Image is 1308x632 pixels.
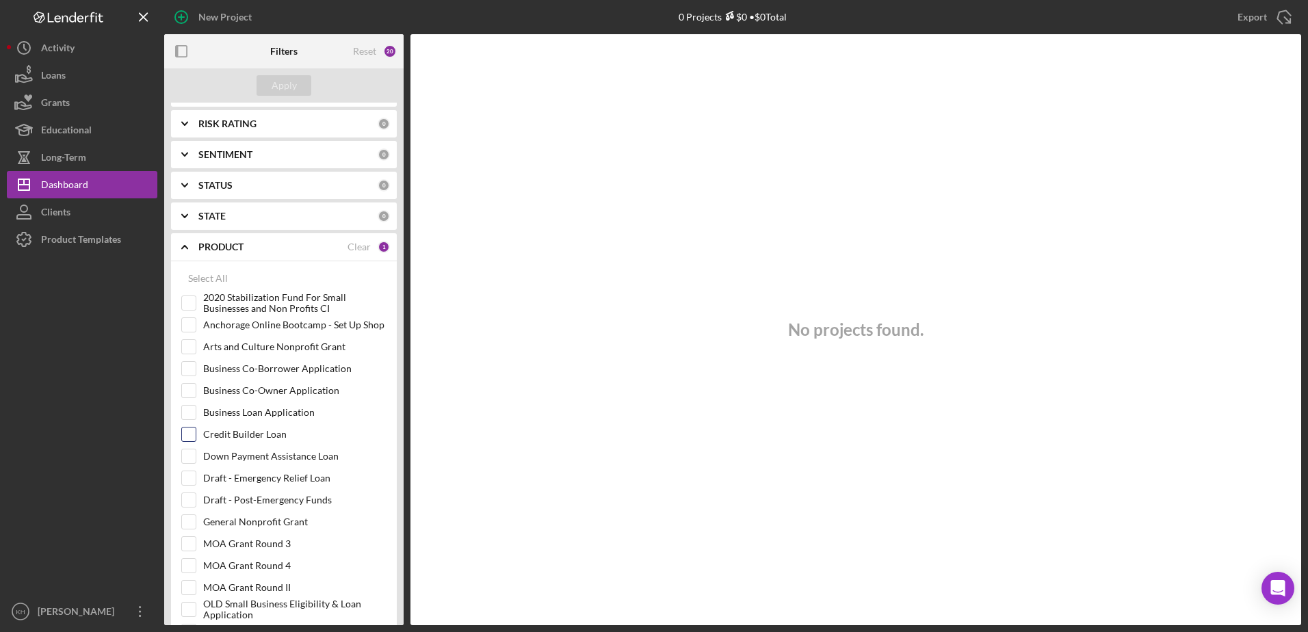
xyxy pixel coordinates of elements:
text: KH [16,608,25,616]
button: Dashboard [7,171,157,198]
button: Product Templates [7,226,157,253]
div: Long-Term [41,144,86,174]
button: New Project [164,3,265,31]
div: Clients [41,198,70,229]
button: KH[PERSON_NAME] [7,598,157,625]
label: Draft - Emergency Relief Loan [203,471,387,485]
b: PRODUCT [198,241,244,252]
div: 0 [378,148,390,161]
button: Clients [7,198,157,226]
button: Select All [181,265,235,292]
label: Business Co-Owner Application [203,384,387,397]
button: Loans [7,62,157,89]
b: SENTIMENT [198,149,252,160]
div: 0 [378,118,390,130]
b: STATE [198,211,226,222]
div: New Project [198,3,252,31]
label: 2020 Stabilization Fund For Small Businesses and Non Profits CI [203,296,387,310]
label: Credit Builder Loan [203,427,387,441]
button: Apply [257,75,311,96]
div: Select All [188,265,228,292]
label: Anchorage Online Bootcamp - Set Up Shop [203,318,387,332]
div: 0 [378,210,390,222]
label: General Nonprofit Grant [203,515,387,529]
button: Activity [7,34,157,62]
div: Grants [41,89,70,120]
label: OLD Small Business Eligibility & Loan Application [203,603,387,616]
div: Educational [41,116,92,147]
button: Grants [7,89,157,116]
h3: No projects found. [788,320,924,339]
label: MOA Grant Round 3 [203,537,387,551]
button: Export [1224,3,1301,31]
div: Activity [41,34,75,65]
b: RISK RATING [198,118,257,129]
b: Filters [270,46,298,57]
label: Arts and Culture Nonprofit Grant [203,340,387,354]
div: Reset [353,46,376,57]
div: Open Intercom Messenger [1261,572,1294,605]
label: Business Co-Borrower Application [203,362,387,376]
div: 20 [383,44,397,58]
label: Business Loan Application [203,406,387,419]
label: Down Payment Assistance Loan [203,449,387,463]
div: Apply [272,75,297,96]
div: 0 Projects • $0 Total [679,11,787,23]
button: Educational [7,116,157,144]
div: Loans [41,62,66,92]
div: Product Templates [41,226,121,256]
div: Clear [348,241,371,252]
b: STATUS [198,180,233,191]
label: MOA Grant Round 4 [203,559,387,572]
div: 1 [378,241,390,253]
label: MOA Grant Round II [203,581,387,594]
div: [PERSON_NAME] [34,598,123,629]
div: Dashboard [41,171,88,202]
button: Long-Term [7,144,157,171]
div: $0 [722,11,747,23]
label: Draft - Post-Emergency Funds [203,493,387,507]
div: Export [1238,3,1267,31]
div: 0 [378,179,390,192]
